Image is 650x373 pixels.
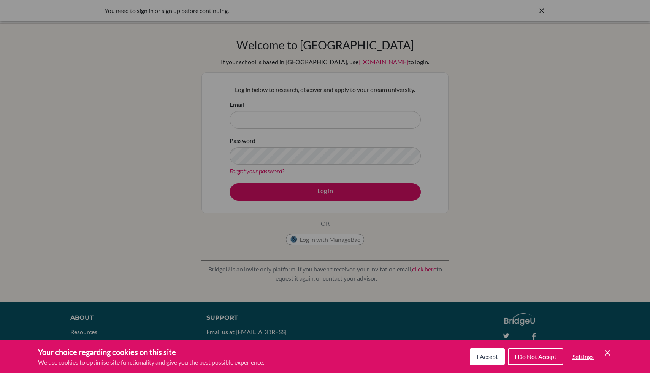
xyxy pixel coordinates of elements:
[603,348,612,357] button: Save and close
[566,349,600,364] button: Settings
[508,348,563,365] button: I Do Not Accept
[515,353,556,360] span: I Do Not Accept
[38,346,264,358] h3: Your choice regarding cookies on this site
[38,358,264,367] p: We use cookies to optimise site functionality and give you the best possible experience.
[477,353,498,360] span: I Accept
[470,348,505,365] button: I Accept
[572,353,594,360] span: Settings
